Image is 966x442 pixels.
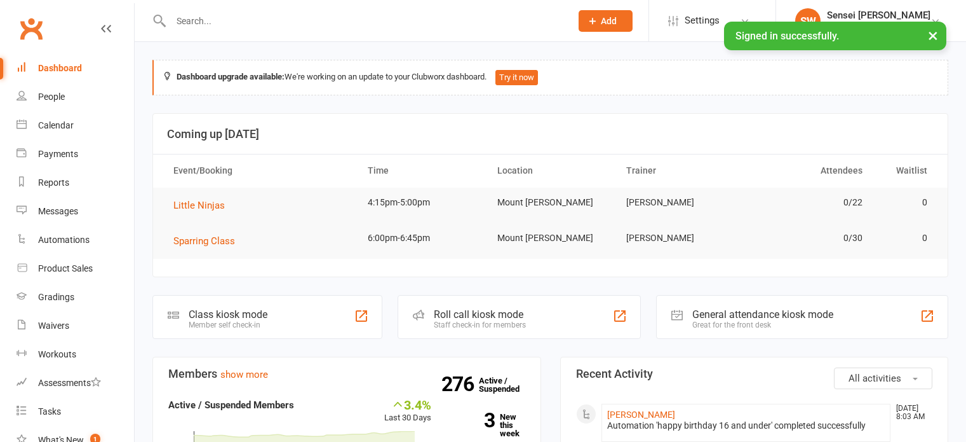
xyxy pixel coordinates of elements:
[38,406,61,417] div: Tasks
[576,368,933,380] h3: Recent Activity
[849,373,901,384] span: All activities
[17,226,134,254] a: Automations
[479,367,535,403] a: 276Active / Suspended
[189,308,267,321] div: Class kiosk mode
[601,16,617,26] span: Add
[486,188,615,218] td: Mount [PERSON_NAME]
[890,404,932,421] time: [DATE] 8:03 AM
[735,30,839,42] span: Signed in successfully.
[874,155,939,187] th: Waitlist
[827,10,930,21] div: Sensei [PERSON_NAME]
[38,263,93,273] div: Product Sales
[17,111,134,140] a: Calendar
[15,13,47,45] a: Clubworx
[795,8,821,34] div: SW
[173,198,234,213] button: Little Ninjas
[874,223,939,253] td: 0
[152,60,948,95] div: We're working on an update to your Clubworx dashboard.
[486,223,615,253] td: Mount [PERSON_NAME]
[17,397,134,426] a: Tasks
[450,411,495,430] strong: 3
[692,308,833,321] div: General attendance kiosk mode
[38,92,65,102] div: People
[38,349,76,359] div: Workouts
[38,321,69,331] div: Waivers
[441,375,479,394] strong: 276
[744,155,874,187] th: Attendees
[607,420,885,431] div: Automation 'happy birthday 16 and under' completed successfully
[38,206,78,216] div: Messages
[17,254,134,283] a: Product Sales
[38,378,101,388] div: Assessments
[692,321,833,329] div: Great for the front desk
[168,399,294,411] strong: Active / Suspended Members
[685,6,720,35] span: Settings
[17,312,134,340] a: Waivers
[168,368,525,380] h3: Members
[17,83,134,111] a: People
[744,223,874,253] td: 0/30
[495,70,538,85] button: Try it now
[38,235,90,245] div: Automations
[384,397,431,425] div: Last 30 Days
[922,22,944,49] button: ×
[38,149,78,159] div: Payments
[38,120,74,130] div: Calendar
[615,155,744,187] th: Trainer
[167,12,562,30] input: Search...
[38,292,74,302] div: Gradings
[17,197,134,226] a: Messages
[434,308,526,321] div: Roll call kiosk mode
[220,369,268,380] a: show more
[38,177,69,188] div: Reports
[384,397,431,411] div: 3.4%
[173,233,244,249] button: Sparring Class
[17,340,134,369] a: Workouts
[167,128,934,141] h3: Coming up [DATE]
[615,188,744,218] td: [PERSON_NAME]
[189,321,267,329] div: Member self check-in
[17,169,134,197] a: Reports
[173,235,235,247] span: Sparring Class
[486,155,615,187] th: Location
[177,72,285,81] strong: Dashboard upgrade available:
[579,10,633,32] button: Add
[162,155,356,187] th: Event/Booking
[173,200,225,211] span: Little Ninjas
[607,410,675,420] a: [PERSON_NAME]
[17,140,134,169] a: Payments
[450,413,525,438] a: 3New this week
[827,21,930,32] div: Edge Martial Arts
[17,54,134,83] a: Dashboard
[38,63,82,73] div: Dashboard
[874,188,939,218] td: 0
[615,223,744,253] td: [PERSON_NAME]
[17,283,134,312] a: Gradings
[356,188,486,218] td: 4:15pm-5:00pm
[356,155,486,187] th: Time
[356,223,486,253] td: 6:00pm-6:45pm
[834,368,932,389] button: All activities
[17,369,134,397] a: Assessments
[744,188,874,218] td: 0/22
[434,321,526,329] div: Staff check-in for members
